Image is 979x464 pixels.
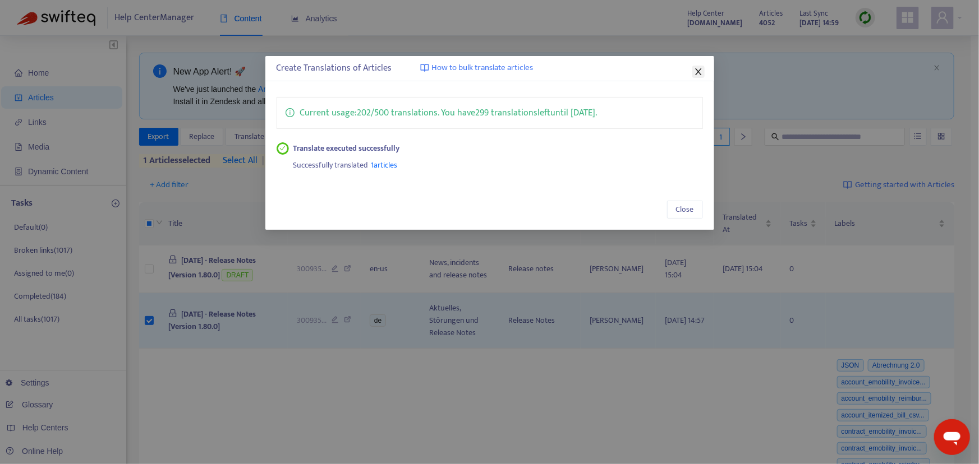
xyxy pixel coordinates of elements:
span: close [694,67,703,76]
button: Close [692,66,705,78]
span: 1 articles [371,159,397,171]
span: How to bulk translate articles [432,62,534,75]
span: info-circle [286,106,295,117]
p: Current usage: 202 / 500 translations . You have 299 translations left until [DATE] . [300,106,597,120]
strong: Translate executed successfully [293,142,399,155]
button: Close [667,201,703,219]
a: How to bulk translate articles [420,62,534,75]
img: image-link [420,63,429,72]
div: Create Translations of Articles [277,62,703,75]
div: Successfully translated [293,155,703,171]
span: Close [676,203,694,216]
span: check [279,145,286,151]
iframe: Schaltfläche zum Öffnen des Messaging-Fensters [934,419,970,455]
